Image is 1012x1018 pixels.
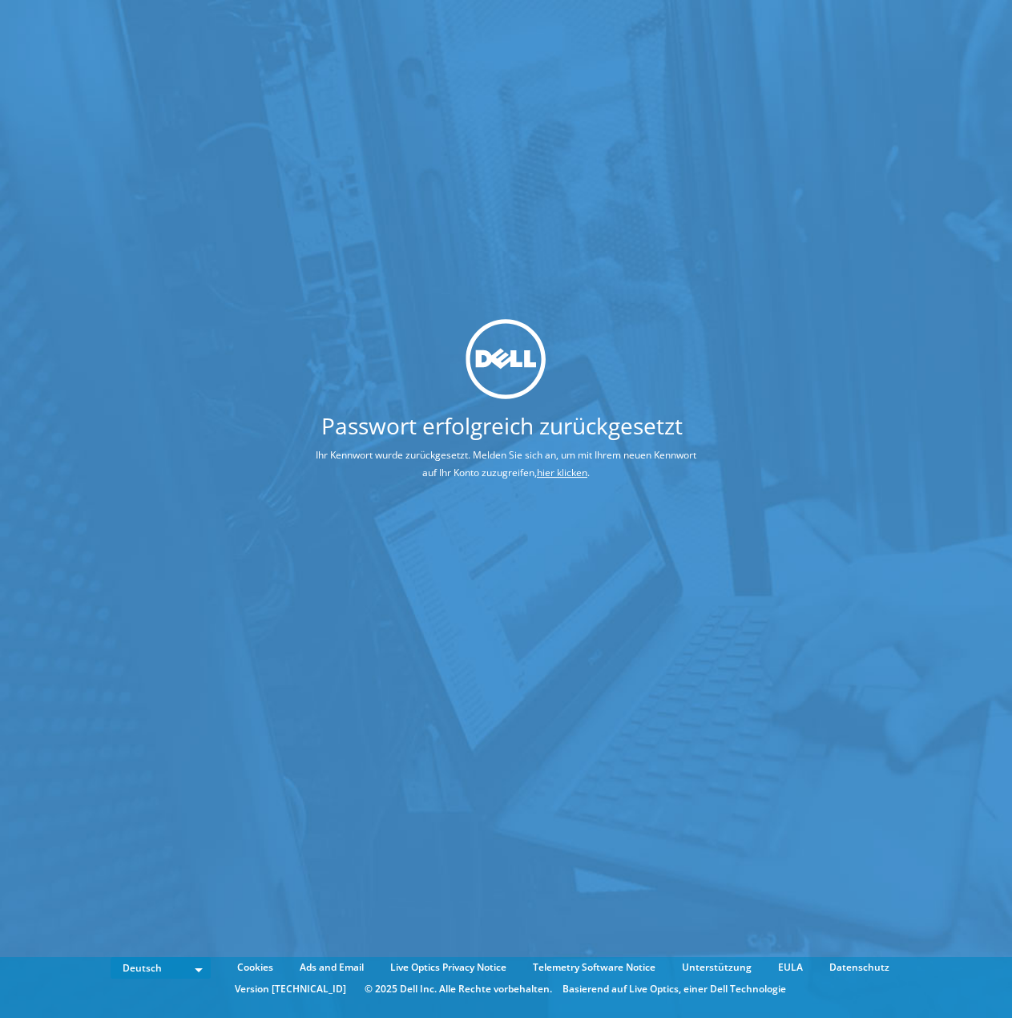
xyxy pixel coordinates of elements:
h1: Passwort erfolgreich zurückgesetzt [253,414,752,437]
li: © 2025 Dell Inc. Alle Rechte vorbehalten. [357,980,560,998]
img: dell_svg_logo.svg [466,319,546,399]
a: Telemetry Software Notice [521,959,667,976]
a: hier klicken [537,466,587,479]
li: Version [TECHNICAL_ID] [227,980,354,998]
a: Unterstützung [670,959,764,976]
a: Ads and Email [288,959,376,976]
a: Datenschutz [817,959,901,976]
li: Basierend auf Live Optics, einer Dell Technologie [562,980,786,998]
a: EULA [766,959,815,976]
a: Live Optics Privacy Notice [378,959,518,976]
a: Cookies [225,959,285,976]
p: Ihr Kennwort wurde zurückgesetzt. Melden Sie sich an, um mit Ihrem neuen Kennwort auf Ihr Konto z... [253,446,760,482]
